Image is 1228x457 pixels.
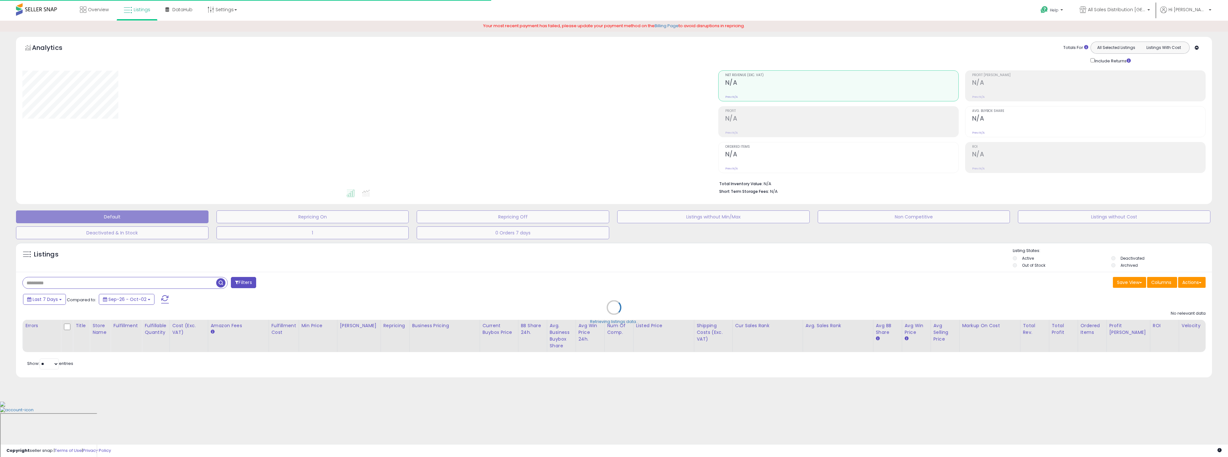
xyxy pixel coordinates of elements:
[972,74,1205,77] span: Profit [PERSON_NAME]
[725,115,958,123] h2: N/A
[719,179,1201,187] li: N/A
[1092,43,1140,52] button: All Selected Listings
[725,109,958,113] span: Profit
[1040,6,1048,14] i: Get Help
[32,43,75,54] h5: Analytics
[617,210,810,223] button: Listings without Min/Max
[725,74,958,77] span: Net Revenue (Exc. VAT)
[1140,43,1187,52] button: Listings With Cost
[725,79,958,88] h2: N/A
[483,23,745,29] span: Your most recent payment has failed, please update your payment method on the to avoid disruption...
[972,145,1205,149] span: ROI
[972,151,1205,159] h2: N/A
[590,319,638,324] div: Retrieving listings data..
[1088,6,1145,13] span: All Sales Distribution [GEOGRAPHIC_DATA]
[1035,1,1069,21] a: Help
[972,167,985,170] small: Prev: N/A
[1050,7,1059,13] span: Help
[417,210,609,223] button: Repricing Off
[725,167,738,170] small: Prev: N/A
[1018,210,1210,223] button: Listings without Cost
[725,131,738,135] small: Prev: N/A
[725,95,738,99] small: Prev: N/A
[16,226,209,239] button: Deactivated & In Stock
[770,188,778,194] span: N/A
[1086,57,1138,64] div: Include Returns
[972,79,1205,88] h2: N/A
[818,210,1010,223] button: Non Competitive
[972,115,1205,123] h2: N/A
[216,210,409,223] button: Repricing On
[417,226,609,239] button: 0 Orders 7 days
[134,6,150,13] span: Listings
[725,151,958,159] h2: N/A
[972,109,1205,113] span: Avg. Buybox Share
[1160,6,1211,21] a: Hi [PERSON_NAME]
[725,145,958,149] span: Ordered Items
[972,95,985,99] small: Prev: N/A
[1063,45,1088,51] div: Totals For
[1169,6,1207,13] span: Hi [PERSON_NAME]
[172,6,193,13] span: DataHub
[655,23,679,29] a: Billing Page
[972,131,985,135] small: Prev: N/A
[719,189,769,194] b: Short Term Storage Fees:
[16,210,209,223] button: Default
[88,6,109,13] span: Overview
[216,226,409,239] button: 1
[719,181,763,186] b: Total Inventory Value:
